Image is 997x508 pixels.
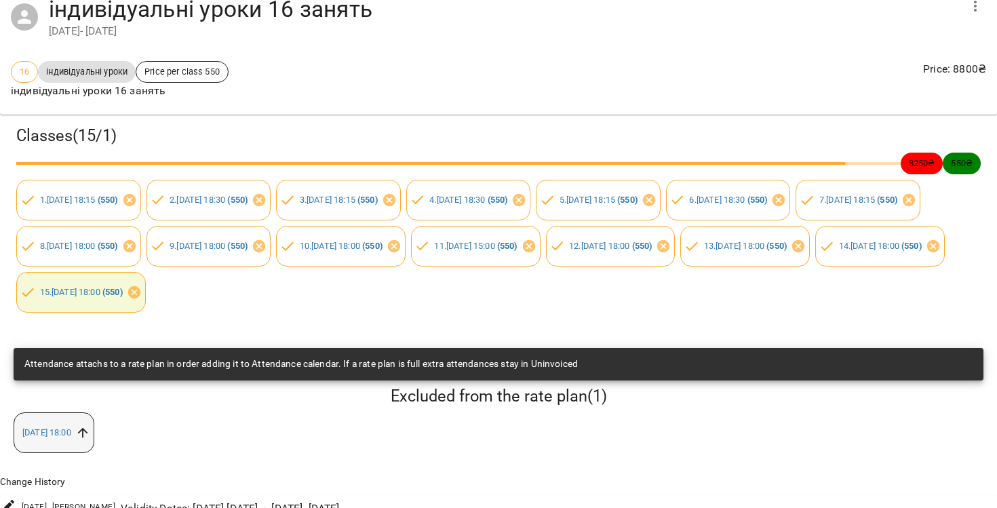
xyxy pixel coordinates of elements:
div: 13.[DATE] 18:00 (550) [680,226,810,267]
a: 12.[DATE] 18:00 (550) [569,241,652,251]
b: ( 550 ) [98,195,118,205]
span: індивідуальні уроки [38,65,136,78]
b: ( 550 ) [877,195,897,205]
span: 16 [12,65,37,78]
a: 11.[DATE] 15:00 (550) [434,241,517,251]
b: ( 550 ) [227,195,248,205]
p: індивідуальні уроки 16 занять [11,83,229,99]
a: 7.[DATE] 18:15 (550) [819,195,897,205]
a: 9.[DATE] 18:00 (550) [170,241,248,251]
div: 9.[DATE] 18:00 (550) [146,226,271,267]
b: ( 550 ) [357,195,378,205]
div: 2.[DATE] 18:30 (550) [146,180,271,220]
div: 8.[DATE] 18:00 (550) [16,226,141,267]
a: 10.[DATE] 18:00 (550) [300,241,383,251]
a: 1.[DATE] 18:15 (550) [40,195,118,205]
b: ( 550 ) [617,195,638,205]
b: ( 550 ) [488,195,508,205]
div: 3.[DATE] 18:15 (550) [276,180,401,220]
a: 13.[DATE] 18:00 (550) [704,241,787,251]
a: 5.[DATE] 18:15 (550) [560,195,638,205]
div: Attendance attachs to a rate plan in order adding it to Attendance calendar. If a rate plan is fu... [24,352,578,376]
div: 1.[DATE] 18:15 (550) [16,180,141,220]
b: ( 550 ) [901,241,922,251]
a: 6.[DATE] 18:30 (550) [689,195,767,205]
div: 4.[DATE] 18:30 (550) [406,180,531,220]
b: ( 550 ) [632,241,652,251]
b: ( 550 ) [362,241,383,251]
div: 5.[DATE] 18:15 (550) [536,180,661,220]
div: 7.[DATE] 18:15 (550) [796,180,920,220]
span: Price per class 550 [136,65,228,78]
h5: Excluded from the rate plan ( 1 ) [14,386,983,407]
a: 4.[DATE] 18:30 (550) [429,195,507,205]
b: ( 550 ) [497,241,517,251]
div: 12.[DATE] 18:00 (550) [546,226,676,267]
a: 2.[DATE] 18:30 (550) [170,195,248,205]
div: 14.[DATE] 18:00 (550) [815,226,945,267]
b: ( 550 ) [102,287,123,297]
b: ( 550 ) [98,241,118,251]
b: ( 550 ) [227,241,248,251]
div: 10.[DATE] 18:00 (550) [276,226,406,267]
a: 8.[DATE] 18:00 (550) [40,241,118,251]
div: 11.[DATE] 15:00 (550) [411,226,541,267]
b: ( 550 ) [766,241,787,251]
p: Price : 8800 ₴ [923,61,986,77]
a: 15.[DATE] 18:00 (550) [40,287,123,297]
div: [DATE] 18:00 [14,412,94,453]
span: 550 ₴ [943,157,981,170]
span: 8250 ₴ [901,157,943,170]
a: 3.[DATE] 18:15 (550) [300,195,378,205]
h3: Classes ( 15 / 1 ) [16,125,981,146]
div: 15.[DATE] 18:00 (550) [16,272,146,313]
a: 14.[DATE] 18:00 (550) [839,241,922,251]
div: [DATE] - [DATE] [49,23,959,39]
div: 6.[DATE] 18:30 (550) [666,180,791,220]
b: ( 550 ) [747,195,768,205]
a: [DATE] 18:00 [22,427,71,437]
